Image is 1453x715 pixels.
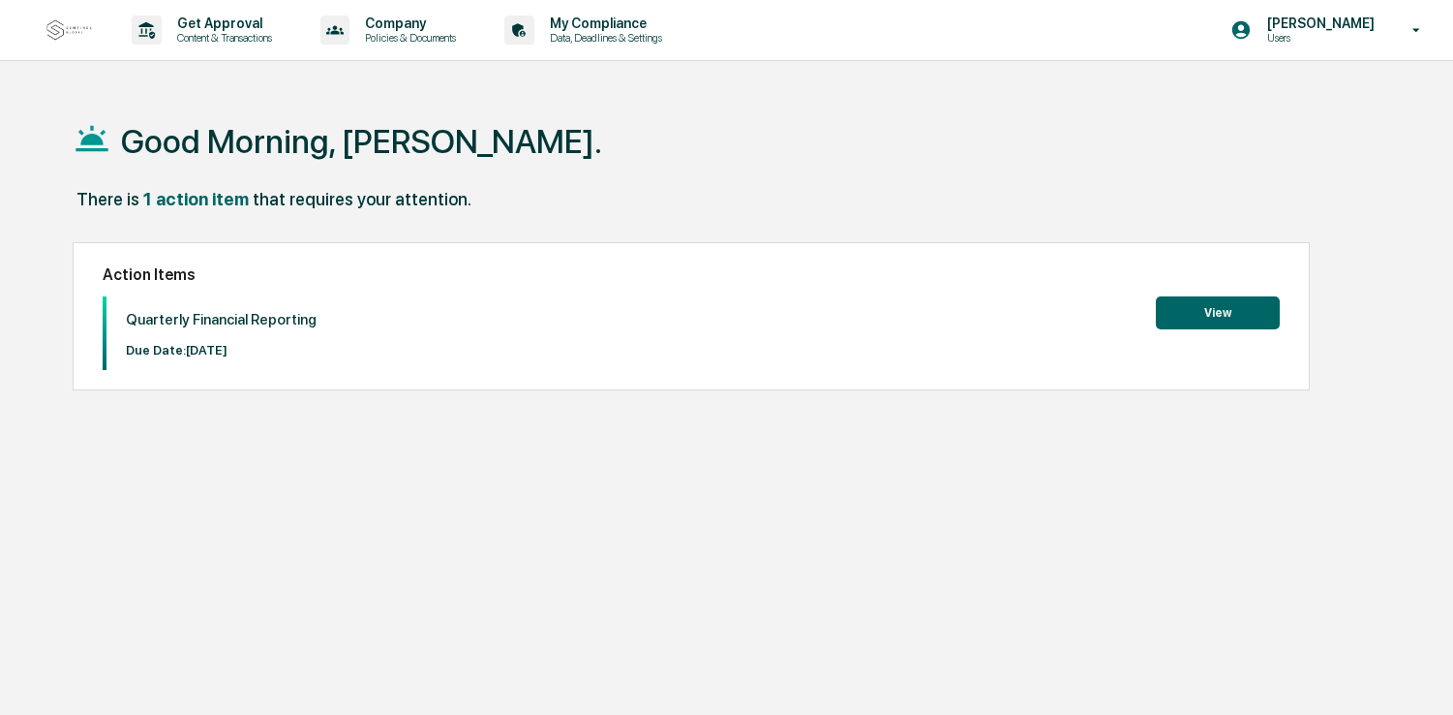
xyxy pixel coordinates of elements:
p: Users [1252,31,1384,45]
h1: Good Morning, [PERSON_NAME]. [121,122,602,161]
p: Get Approval [162,16,282,31]
p: Quarterly Financial Reporting [126,311,317,328]
p: My Compliance [534,16,672,31]
p: Policies & Documents [349,31,466,45]
h2: Action Items [103,265,1280,284]
p: Content & Transactions [162,31,282,45]
div: There is [76,189,139,209]
button: View [1156,296,1280,329]
p: Data, Deadlines & Settings [534,31,672,45]
p: Company [349,16,466,31]
p: [PERSON_NAME] [1252,16,1384,31]
a: View [1156,302,1280,321]
img: logo [46,19,93,40]
div: 1 action item [143,189,249,209]
p: Due Date: [DATE] [126,343,317,357]
div: that requires your attention. [253,189,471,209]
